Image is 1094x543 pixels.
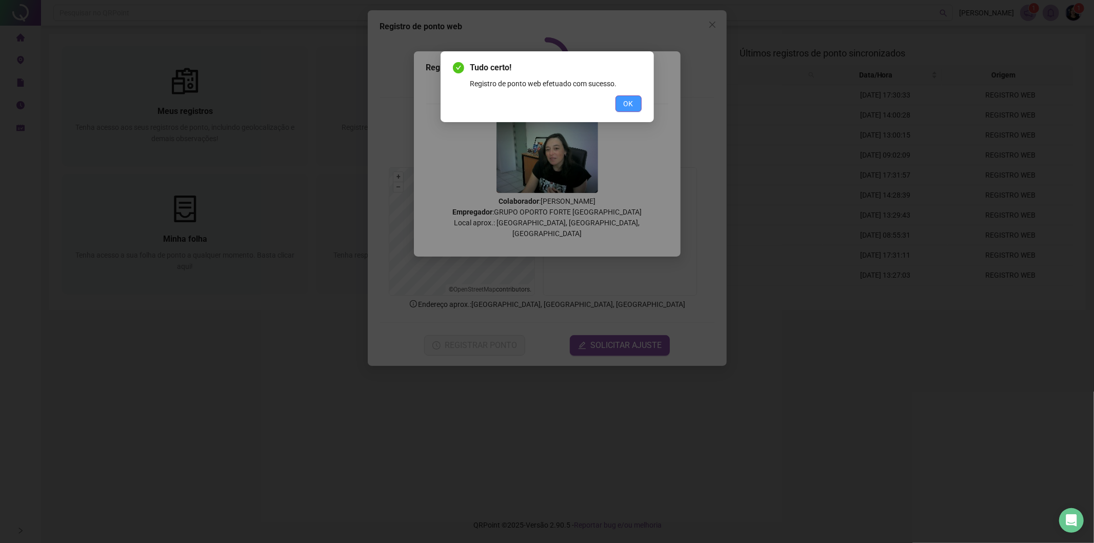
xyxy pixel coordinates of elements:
span: Tudo certo! [470,62,642,74]
div: Open Intercom Messenger [1059,508,1084,533]
div: Registro de ponto web efetuado com sucesso. [470,78,642,89]
span: OK [624,98,633,109]
button: OK [615,95,642,112]
span: check-circle [453,62,464,73]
